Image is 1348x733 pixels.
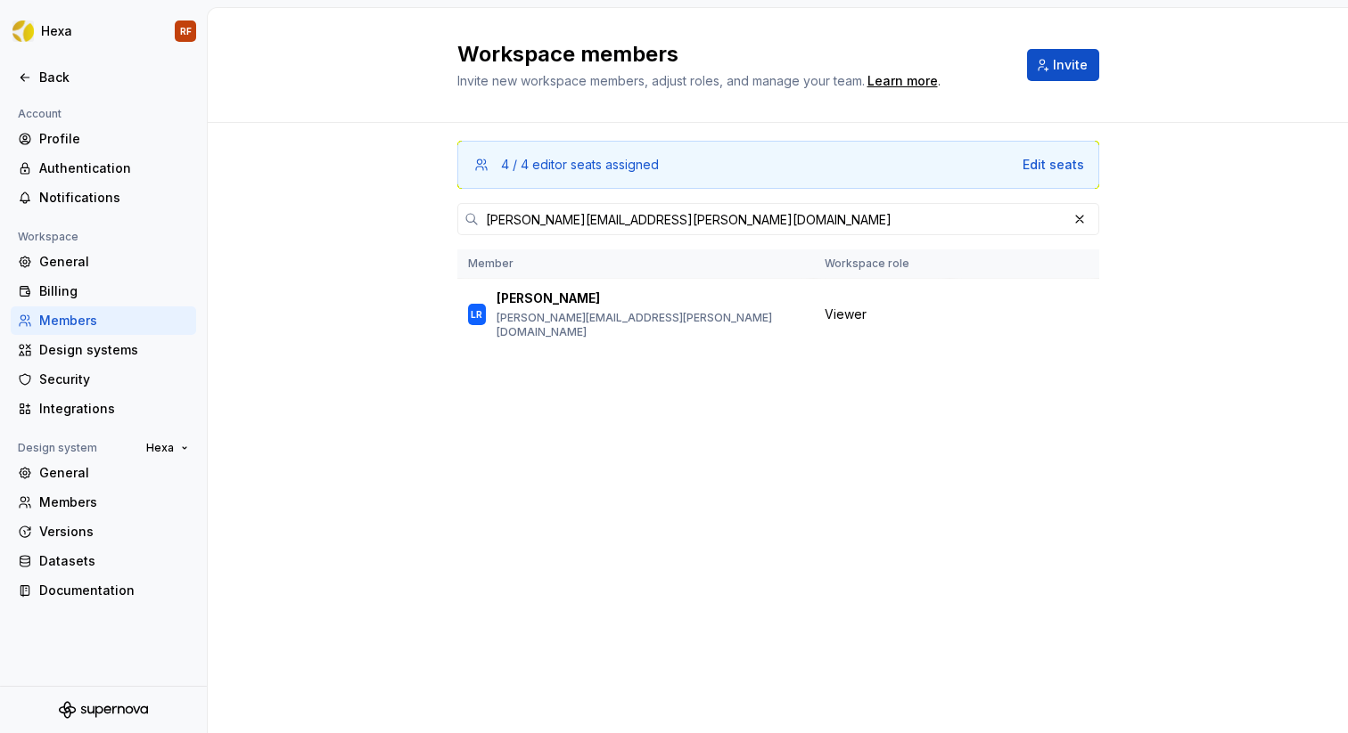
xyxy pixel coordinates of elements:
[39,371,189,388] div: Security
[479,203,1067,235] input: Search in members...
[457,73,865,88] span: Invite new workspace members, adjust roles, and manage your team.
[867,72,938,90] a: Learn more
[11,576,196,605] a: Documentation
[39,189,189,207] div: Notifications
[4,12,203,51] button: HexaRF
[39,493,189,511] div: Members
[11,125,196,153] a: Profile
[39,69,189,86] div: Back
[11,437,104,459] div: Design system
[39,159,189,177] div: Authentication
[11,395,196,423] a: Integrations
[11,459,196,487] a: General
[11,63,196,92] a: Back
[39,282,189,300] div: Billing
[457,40,1006,69] h2: Workspace members
[39,341,189,359] div: Design systems
[39,552,189,570] div: Datasets
[1053,56,1088,74] span: Invite
[146,441,174,455] span: Hexa
[11,547,196,575] a: Datasets
[39,582,189,599] div: Documentation
[11,103,69,125] div: Account
[180,24,192,38] div: RF
[11,183,196,212] a: Notifications
[814,249,950,279] th: Workspace role
[39,400,189,418] div: Integrations
[457,249,814,279] th: Member
[39,464,189,482] div: General
[825,305,867,323] span: Viewer
[865,75,941,88] span: .
[39,523,189,541] div: Versions
[11,306,196,335] a: Members
[12,20,34,42] img: a56d5fbf-f8ab-4a39-9705-6fc7187585ab.png
[11,277,196,305] a: Billing
[11,154,196,183] a: Authentication
[11,336,196,364] a: Design systems
[59,701,148,719] svg: Supernova Logo
[11,517,196,546] a: Versions
[11,365,196,394] a: Security
[471,305,482,323] div: LR
[1023,156,1084,174] button: Edit seats
[497,289,600,307] p: [PERSON_NAME]
[501,156,659,174] div: 4 / 4 editor seats assigned
[39,130,189,148] div: Profile
[39,312,189,330] div: Members
[39,253,189,271] div: General
[497,311,803,339] p: [PERSON_NAME][EMAIL_ADDRESS][PERSON_NAME][DOMAIN_NAME]
[11,488,196,517] a: Members
[1027,49,1099,81] button: Invite
[41,22,72,40] div: Hexa
[11,248,196,276] a: General
[11,226,86,248] div: Workspace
